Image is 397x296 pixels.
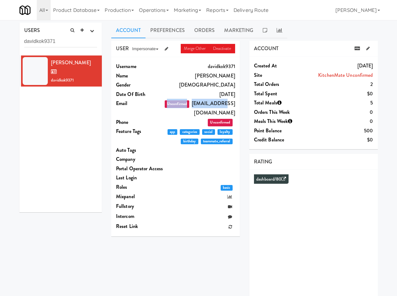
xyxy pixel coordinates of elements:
[201,139,233,144] span: teammate_referral
[19,55,102,87] li: [PERSON_NAME]davidkok9371
[116,118,164,127] dt: Phone
[219,23,258,38] a: Marketing
[24,27,40,34] span: USERS
[111,23,146,38] a: Account
[181,139,198,144] span: birthday
[164,71,235,81] dd: [PERSON_NAME]
[51,59,91,76] span: [PERSON_NAME]
[116,164,164,173] dt: Portal Operator Access
[116,222,164,231] dt: Reset link
[129,44,161,54] button: Impersonate
[116,62,164,71] dt: Username
[208,119,232,126] span: Unconfirmed
[116,45,129,52] span: USER
[301,117,373,126] dd: 0
[164,90,235,99] dd: [DATE]
[190,23,220,38] a: Orders
[254,80,302,89] dt: Total Orders
[116,127,164,136] dt: Feature Tags
[116,202,164,211] dt: Fullstory
[254,135,302,145] dt: Credit Balance
[202,129,215,135] span: social
[221,185,233,191] span: basic
[146,23,190,38] a: Preferences
[254,108,302,117] dt: Orders This Week
[24,36,97,47] input: Search user
[19,5,30,16] img: Micromart
[116,192,164,201] dt: Mixpanel
[301,80,373,89] dd: 2
[164,62,235,71] dd: davidkok9371
[254,71,302,80] dt: Site
[254,158,273,165] span: RATING
[254,126,302,135] dt: Point Balance
[165,100,189,108] span: Unconfirmed
[168,129,178,135] span: app
[51,77,74,83] span: davidkok9371
[254,45,279,52] span: ACCOUNT
[116,71,164,81] dt: Name
[180,129,199,135] span: categories
[254,89,302,98] dt: Total Spent
[218,129,233,135] span: loyalty
[116,80,164,90] dt: Gender
[164,80,235,90] dd: [DEMOGRAPHIC_DATA]
[116,90,164,99] dt: Date Of Birth
[301,98,373,108] dd: 5
[301,108,373,117] dd: 0
[116,182,164,192] dt: Roles
[254,117,302,126] dt: Meals This Week
[116,99,164,108] dt: Email
[164,99,235,117] dd: [EMAIL_ADDRESS][DOMAIN_NAME]
[210,44,235,53] a: Deactivate
[181,44,210,53] a: Merge Other
[254,98,302,108] dt: Total Meals
[116,155,164,164] dt: Company
[318,71,373,79] a: KitchenMate Unconfirmed
[301,126,373,135] dd: 500
[301,135,373,145] dd: $0
[116,212,164,221] dt: Intercom
[256,176,286,182] a: dashboard/80
[301,61,373,71] dd: [DATE]
[254,61,302,71] dt: Created at
[301,89,373,98] dd: $0
[116,145,164,155] dt: Auto Tags
[116,173,164,182] dt: Last login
